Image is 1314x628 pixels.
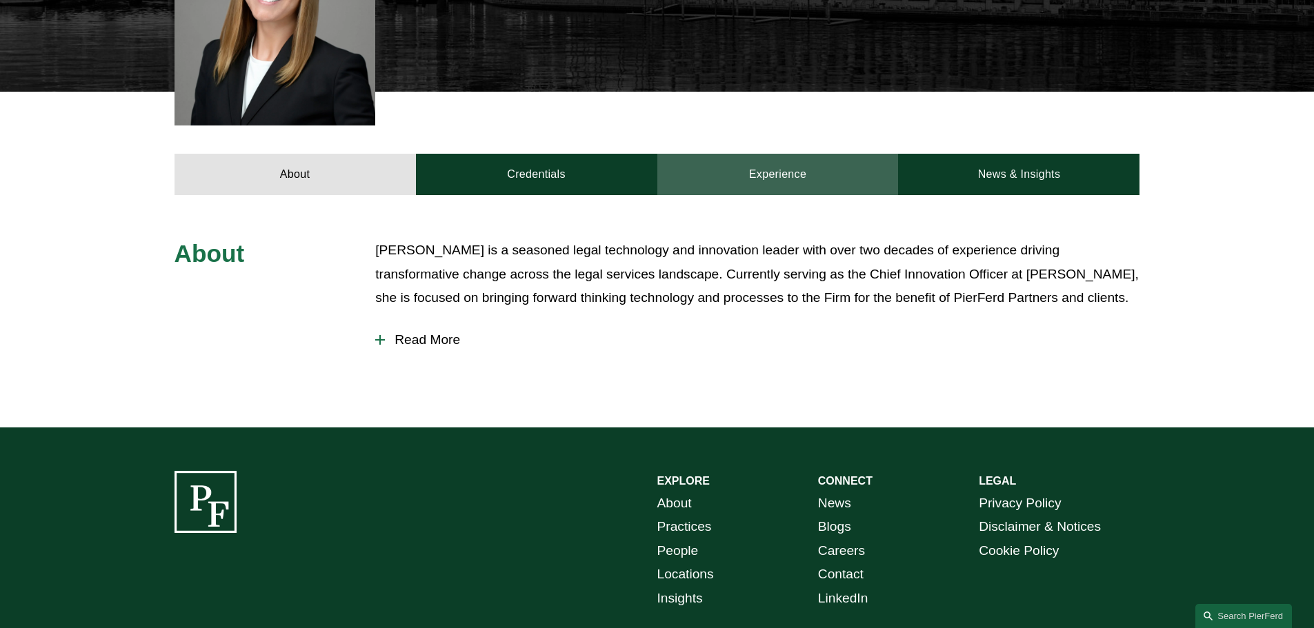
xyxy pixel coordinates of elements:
a: Practices [657,515,712,539]
span: Read More [385,332,1139,347]
a: About [657,492,692,516]
a: Credentials [416,154,657,195]
a: Blogs [818,515,851,539]
span: About [175,240,245,267]
a: News & Insights [898,154,1139,195]
a: People [657,539,699,563]
strong: CONNECT [818,475,873,487]
a: Careers [818,539,865,563]
p: [PERSON_NAME] is a seasoned legal technology and innovation leader with over two decades of exper... [375,239,1139,310]
strong: EXPLORE [657,475,710,487]
a: Contact [818,563,864,587]
a: Cookie Policy [979,539,1059,563]
a: Privacy Policy [979,492,1061,516]
a: LinkedIn [818,587,868,611]
a: Insights [657,587,703,611]
a: About [175,154,416,195]
a: Search this site [1195,604,1292,628]
a: Locations [657,563,714,587]
a: Experience [657,154,899,195]
strong: LEGAL [979,475,1016,487]
a: Disclaimer & Notices [979,515,1101,539]
a: News [818,492,851,516]
button: Read More [375,322,1139,358]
